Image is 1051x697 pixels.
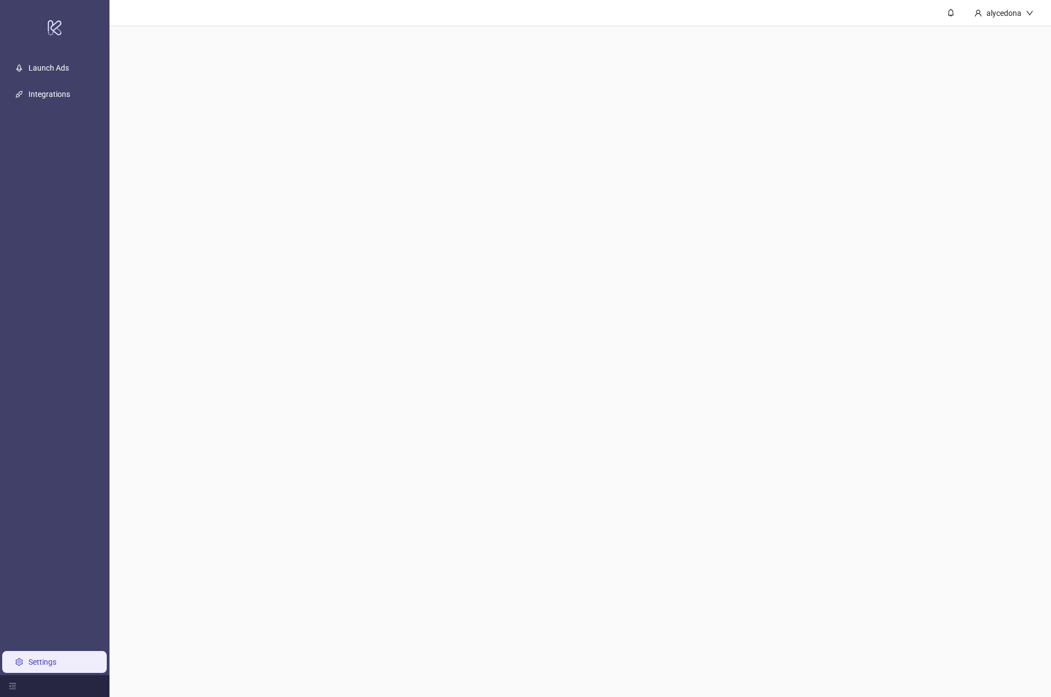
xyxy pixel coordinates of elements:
a: Integrations [28,90,70,99]
a: Settings [28,658,56,666]
span: down [1026,9,1033,17]
div: alycedona [982,7,1026,19]
span: bell [947,9,955,16]
span: menu-fold [9,682,16,690]
span: user [974,9,982,17]
a: Launch Ads [28,64,69,72]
